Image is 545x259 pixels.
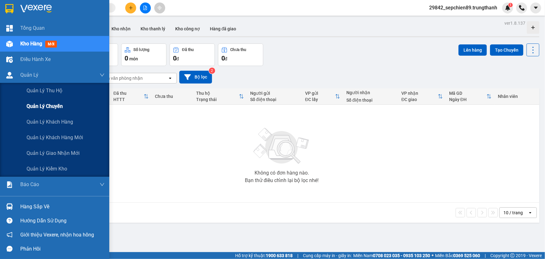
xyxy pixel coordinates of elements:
[305,97,335,102] div: ĐC lấy
[140,3,151,13] button: file-add
[449,91,487,96] div: Mã GD
[136,21,170,36] button: Kho thanh lý
[435,252,480,259] span: Miền Bắc
[510,253,515,258] span: copyright
[6,203,13,210] img: warehouse-icon
[196,91,239,96] div: Thu hộ
[509,3,512,7] span: 1
[20,55,51,63] span: Điều hành xe
[100,73,105,78] span: down
[424,4,502,12] span: 29842_sepchien89.trungthanh
[110,88,152,105] th: Toggle SortBy
[505,5,511,11] img: icon-new-feature
[449,97,487,102] div: Ngày ĐH
[170,43,215,66] button: Đã thu0đ
[221,54,225,62] span: 0
[250,97,299,102] div: Số điện thoại
[503,210,523,216] div: 10 / trang
[209,68,215,74] sup: 2
[485,252,486,259] span: |
[20,244,105,254] div: Phản hồi
[373,253,430,258] strong: 0708 023 035 - 0935 103 250
[20,180,39,188] span: Báo cáo
[305,91,335,96] div: VP gửi
[7,246,12,252] span: message
[125,3,136,13] button: plus
[245,178,319,183] div: Bạn thử điều chỉnh lại bộ lọc nhé!
[498,94,536,99] div: Nhân viên
[27,165,67,173] span: Quản lý kiểm kho
[155,94,190,99] div: Chưa thu
[303,252,352,259] span: Cung cấp máy in - giấy in:
[530,3,541,13] button: caret-down
[230,48,246,52] div: Chưa thu
[6,41,13,47] img: warehouse-icon
[27,149,80,157] span: Quản lý giao nhận mới
[353,252,430,259] span: Miền Nam
[113,91,144,96] div: Đã thu
[6,72,13,79] img: warehouse-icon
[446,88,495,105] th: Toggle SortBy
[458,44,487,56] button: Lên hàng
[193,88,247,105] th: Toggle SortBy
[302,88,343,105] th: Toggle SortBy
[107,21,136,36] button: Kho nhận
[27,118,73,126] span: Quản lý khách hàng
[346,90,395,95] div: Người nhận
[196,97,239,102] div: Trạng thái
[157,6,162,10] span: aim
[6,56,13,63] img: warehouse-icon
[121,43,166,66] button: Số lượng0món
[7,218,12,224] span: question-circle
[205,21,241,36] button: Hàng đã giao
[27,102,63,110] span: Quản lý chuyến
[113,97,144,102] div: HTTT
[100,75,143,81] div: Chọn văn phòng nhận
[20,231,94,239] span: Giới thiệu Vexere, nhận hoa hồng
[266,253,293,258] strong: 1900 633 818
[168,76,173,81] svg: open
[401,97,438,102] div: ĐC giao
[134,48,150,52] div: Số lượng
[6,25,13,32] img: dashboard-icon
[129,6,133,10] span: plus
[6,181,13,188] img: solution-icon
[519,5,525,11] img: phone-icon
[225,56,227,61] span: đ
[27,87,62,94] span: Quản lý thu hộ
[346,98,395,103] div: Số điện thoại
[490,44,523,56] button: Tạo Chuyến
[250,124,313,168] img: svg+xml;base64,PHN2ZyBjbGFzcz0ibGlzdC1wbHVnX19zdmciIHhtbG5zPSJodHRwOi8vd3d3LnczLm9yZy8yMDAwL3N2Zy...
[129,56,138,61] span: món
[5,4,13,13] img: logo-vxr
[182,48,194,52] div: Đã thu
[176,56,179,61] span: đ
[143,6,147,10] span: file-add
[218,43,263,66] button: Chưa thu0đ
[255,170,309,175] div: Không có đơn hàng nào.
[528,210,533,215] svg: open
[235,252,293,259] span: Hỗ trợ kỹ thuật:
[7,232,12,238] span: notification
[398,88,446,105] th: Toggle SortBy
[100,182,105,187] span: down
[125,54,128,62] span: 0
[453,253,480,258] strong: 0369 525 060
[504,20,525,27] div: ver 1.8.137
[20,71,38,79] span: Quản Lý
[250,91,299,96] div: Người gửi
[20,24,45,32] span: Tổng Quan
[508,3,513,7] sup: 1
[533,5,539,11] span: caret-down
[20,202,105,211] div: Hàng sắp về
[20,41,42,47] span: Kho hàng
[432,254,434,257] span: ⚪️
[20,216,105,226] div: Hướng dẫn sử dụng
[27,134,83,141] span: Quản lý khách hàng mới
[527,21,539,34] div: Tạo kho hàng mới
[401,91,438,96] div: VP nhận
[179,71,212,84] button: Bộ lọc
[173,54,176,62] span: 0
[154,3,165,13] button: aim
